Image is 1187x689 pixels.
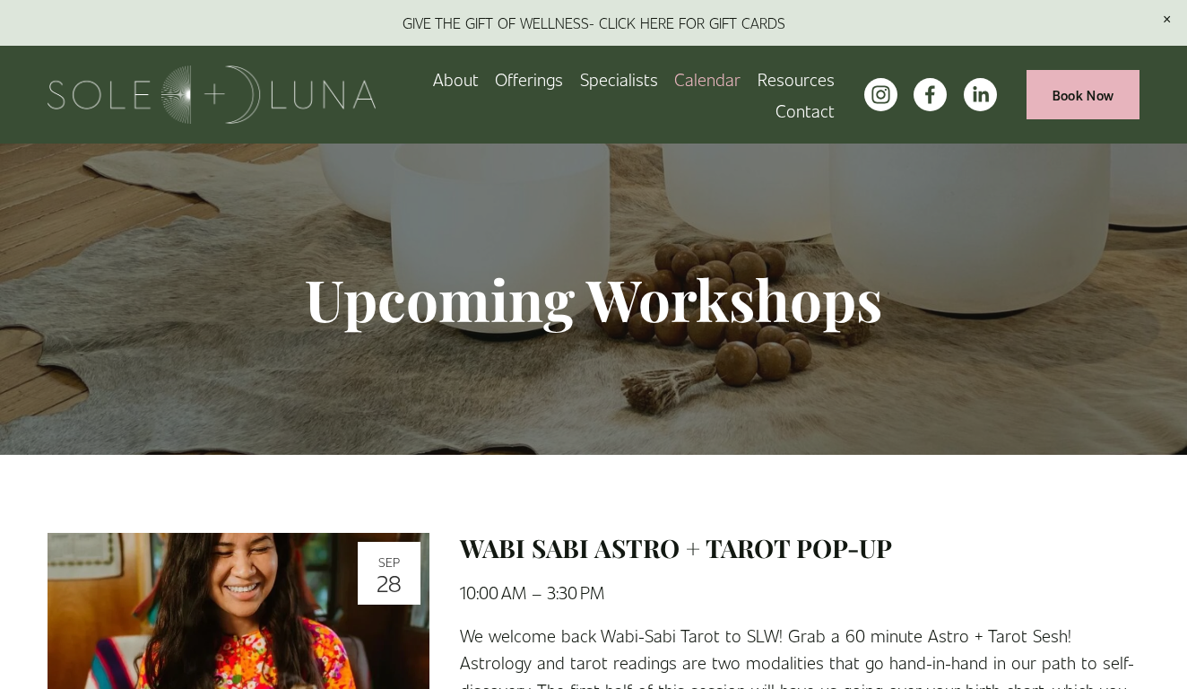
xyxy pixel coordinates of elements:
a: Calendar [674,64,741,95]
span: Resources [758,65,835,93]
time: 3:30 PM [547,581,604,603]
img: Sole + Luna [48,65,377,124]
a: Book Now [1027,70,1139,119]
a: WABI SABI ASTRO + TAROT POP-UP [460,531,892,564]
div: Sep [363,555,415,568]
h1: Upcoming Workshops [184,264,1003,334]
a: Specialists [580,64,658,95]
a: About [433,64,479,95]
a: Contact [775,95,835,126]
span: Offerings [495,65,563,93]
a: LinkedIn [964,78,997,111]
a: folder dropdown [758,64,835,95]
div: 28 [363,571,415,594]
a: folder dropdown [495,64,563,95]
a: instagram-unauth [864,78,897,111]
time: 10:00 AM [460,581,526,603]
a: facebook-unauth [914,78,947,111]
